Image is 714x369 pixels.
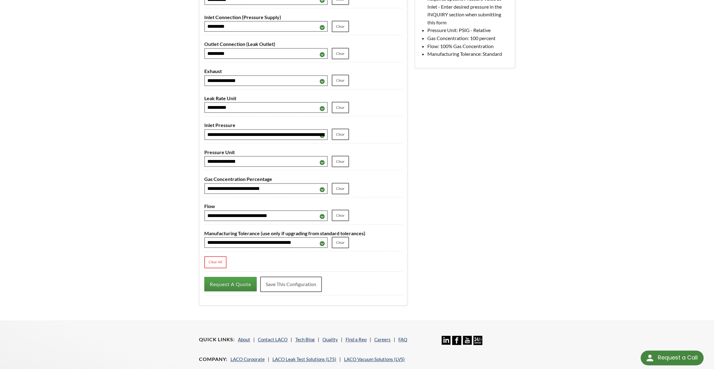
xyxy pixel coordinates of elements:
h4: Company [199,356,227,363]
a: Clear [332,102,349,113]
a: Clear [332,210,349,221]
a: Careers [374,337,391,342]
a: Clear [332,237,349,248]
label: Inlet Pressure [204,121,402,129]
div: Request a Call [641,351,704,365]
a: LACO Corporate [230,356,265,362]
a: Clear All [204,256,226,268]
a: FAQ [398,337,407,342]
label: Outlet Connection (Leak Outlet) [204,40,402,48]
a: LACO Vacuum Solutions (LVS) [344,356,405,362]
a: Clear [332,48,349,59]
a: Clear [332,156,349,167]
a: Clear [332,21,349,32]
label: Exhaust [204,67,402,75]
li: Flow: 100% Gas Concentration [427,42,510,50]
label: Leak Rate Unit [204,94,402,102]
label: Flow [204,202,402,210]
label: Manufacturing Tolerance (use only if upgrading from standard tolerances) [204,229,402,237]
a: 24/7 Support [473,340,482,346]
a: Save This Configuration [260,277,322,292]
button: Request A Quote [204,277,257,291]
a: Tech Blog [295,337,315,342]
li: Gas Concentration: 100 percent [427,34,510,42]
div: Request a Call [658,351,697,365]
label: Gas Concentration Percentage [204,175,402,183]
img: round button [645,353,655,363]
a: Quality [322,337,338,342]
label: Pressure Unit [204,148,402,156]
img: 24/7 Support Icon [473,336,482,345]
li: Manufacturing Tolerance: Standard [427,50,510,58]
a: Find a Rep [346,337,367,342]
a: About [238,337,250,342]
a: Contact LACO [258,337,288,342]
label: Inlet Connection (Pressure Supply) [204,13,402,21]
a: Clear [332,129,349,140]
li: Pressure Unit: PSIG - Relative [427,26,510,34]
h4: Quick Links [199,336,235,343]
a: Clear [332,183,349,194]
a: Clear [332,75,349,86]
a: LACO Leak Test Solutions (LTS) [272,356,336,362]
